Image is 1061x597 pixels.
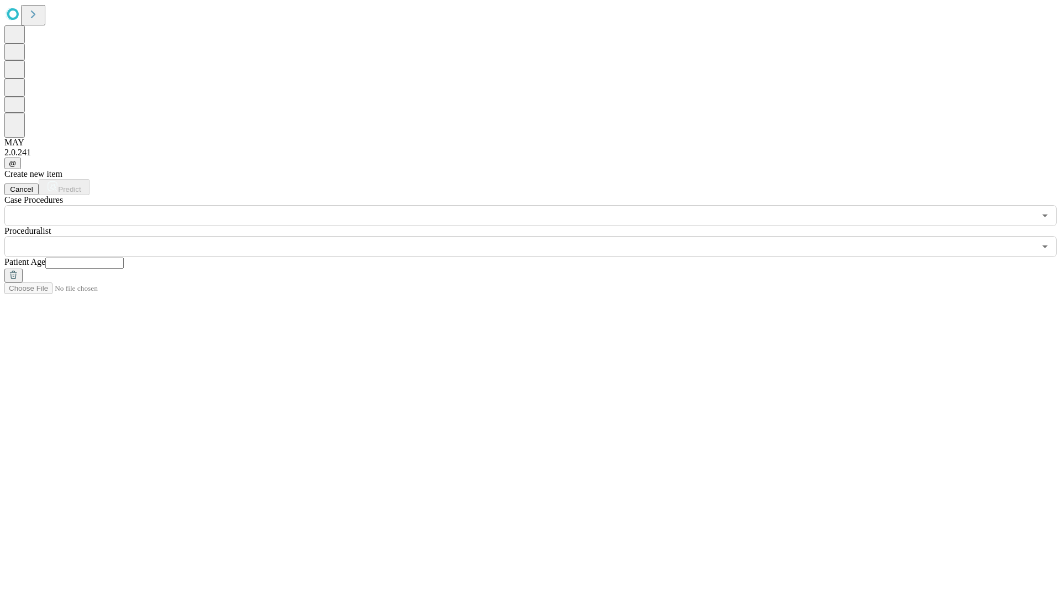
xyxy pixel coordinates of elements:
[58,185,81,193] span: Predict
[4,148,1057,158] div: 2.0.241
[4,169,62,179] span: Create new item
[39,179,90,195] button: Predict
[1037,208,1053,223] button: Open
[10,185,33,193] span: Cancel
[4,184,39,195] button: Cancel
[9,159,17,167] span: @
[4,138,1057,148] div: MAY
[1037,239,1053,254] button: Open
[4,158,21,169] button: @
[4,226,51,235] span: Proceduralist
[4,195,63,205] span: Scheduled Procedure
[4,257,45,266] span: Patient Age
